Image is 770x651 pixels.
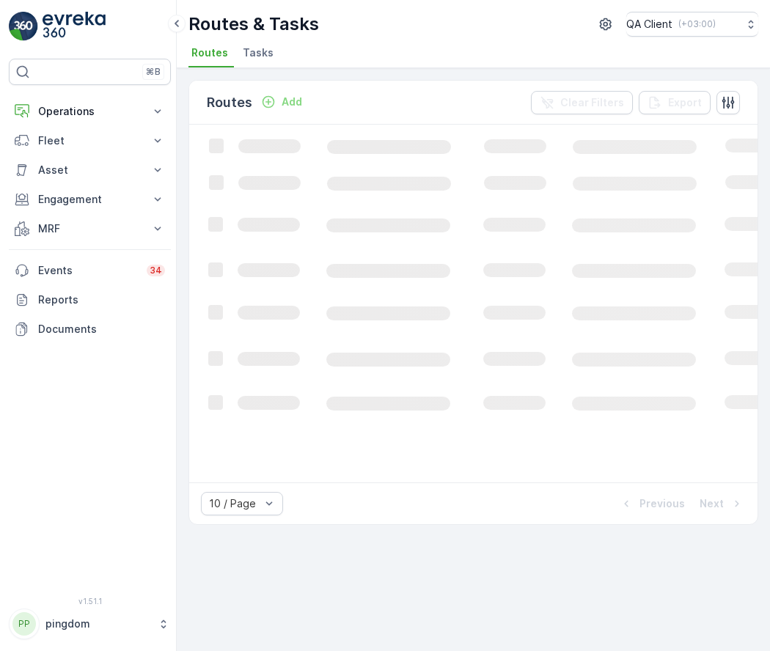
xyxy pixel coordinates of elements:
p: Export [668,95,702,110]
button: Clear Filters [531,91,633,114]
button: Operations [9,97,171,126]
p: Next [700,496,724,511]
a: Documents [9,315,171,344]
img: logo_light-DOdMpM7g.png [43,12,106,41]
p: Fleet [38,133,142,148]
a: Events34 [9,256,171,285]
button: Asset [9,155,171,185]
p: Asset [38,163,142,177]
p: Engagement [38,192,142,207]
p: Reports [38,293,165,307]
p: MRF [38,221,142,236]
button: MRF [9,214,171,243]
p: pingdom [45,617,150,631]
button: PPpingdom [9,608,171,639]
button: Next [698,495,746,512]
button: Add [255,93,308,111]
span: Routes [191,45,228,60]
p: Routes [207,92,252,113]
p: Operations [38,104,142,119]
p: ⌘B [146,66,161,78]
span: v 1.51.1 [9,597,171,606]
button: Fleet [9,126,171,155]
p: Previous [639,496,685,511]
button: Export [639,91,711,114]
span: Tasks [243,45,274,60]
a: Reports [9,285,171,315]
p: Routes & Tasks [188,12,319,36]
p: Add [282,95,302,109]
p: Documents [38,322,165,336]
p: Events [38,263,138,278]
button: Engagement [9,185,171,214]
button: QA Client(+03:00) [626,12,758,37]
p: Clear Filters [560,95,624,110]
p: 34 [150,265,162,276]
div: PP [12,612,36,636]
img: logo [9,12,38,41]
p: ( +03:00 ) [678,18,716,30]
button: Previous [617,495,686,512]
p: QA Client [626,17,672,32]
